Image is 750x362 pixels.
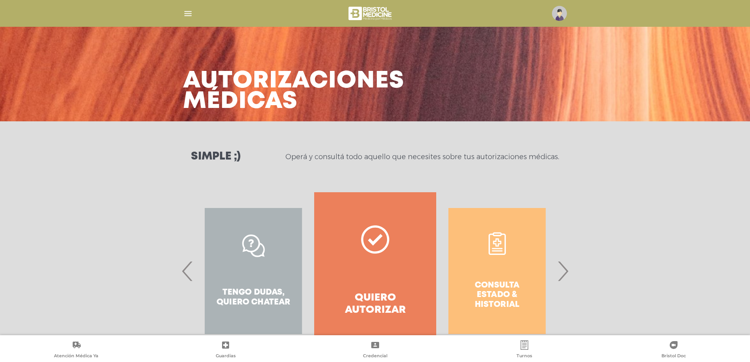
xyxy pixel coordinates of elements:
[363,353,387,360] span: Credencial
[183,9,193,19] img: Cober_menu-lines-white.svg
[661,353,686,360] span: Bristol Doc
[300,340,450,360] a: Credencial
[2,340,151,360] a: Atención Médica Ya
[285,152,559,162] p: Operá y consultá todo aquello que necesites sobre tus autorizaciones médicas.
[183,71,404,112] h3: Autorizaciones médicas
[599,340,748,360] a: Bristol Doc
[180,250,195,292] span: Previous
[450,340,599,360] a: Turnos
[151,340,300,360] a: Guardias
[552,6,567,21] img: profile-placeholder.svg
[555,250,570,292] span: Next
[54,353,98,360] span: Atención Médica Ya
[314,192,436,350] a: Quiero autorizar
[347,4,394,23] img: bristol-medicine-blanco.png
[216,353,236,360] span: Guardias
[517,353,532,360] span: Turnos
[328,292,422,316] h4: Quiero autorizar
[191,151,241,162] h3: Simple ;)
